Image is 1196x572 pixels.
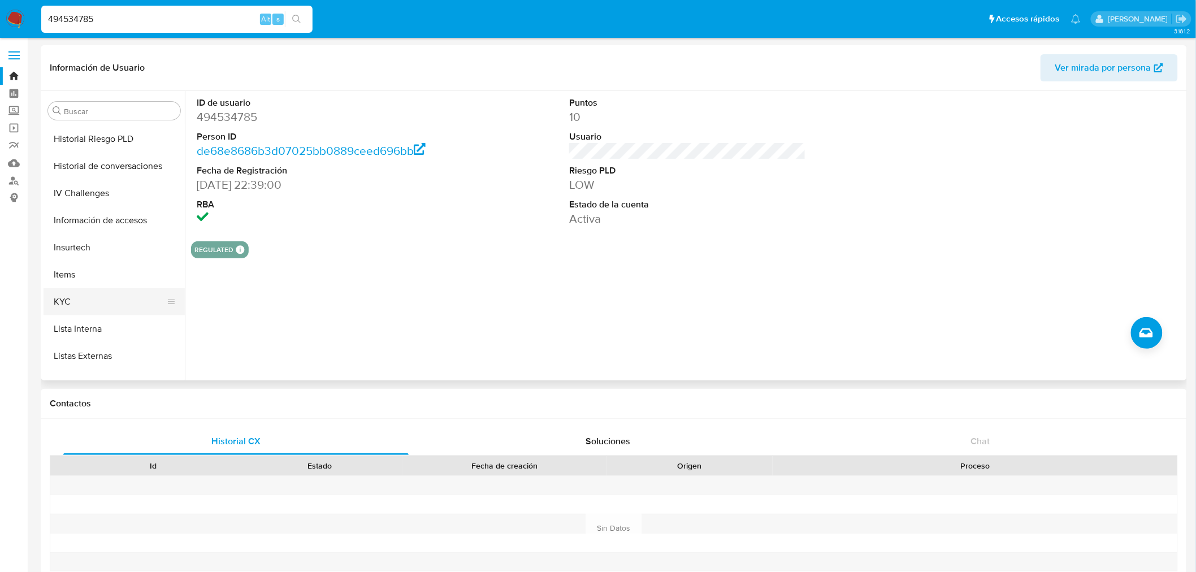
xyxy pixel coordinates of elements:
[44,315,185,343] button: Lista Interna
[197,177,434,193] dd: [DATE] 22:39:00
[1108,14,1172,24] p: gregorio.negri@mercadolibre.com
[197,142,426,159] a: de68e8686b3d07025bb0889ceed696bb
[614,460,765,471] div: Origen
[44,125,185,153] button: Historial Riesgo PLD
[569,211,806,227] dd: Activa
[586,435,631,448] span: Soluciones
[44,261,185,288] button: Items
[244,460,395,471] div: Estado
[410,460,599,471] div: Fecha de creación
[50,62,145,73] h1: Información de Usuario
[1071,14,1081,24] a: Notificaciones
[44,288,176,315] button: KYC
[996,13,1060,25] span: Accesos rápidos
[53,106,62,115] button: Buscar
[569,109,806,125] dd: 10
[197,131,434,143] dt: Person ID
[1041,54,1178,81] button: Ver mirada por persona
[569,164,806,177] dt: Riesgo PLD
[211,435,261,448] span: Historial CX
[50,398,1178,409] h1: Contactos
[1055,54,1151,81] span: Ver mirada por persona
[44,207,185,234] button: Información de accesos
[44,234,185,261] button: Insurtech
[44,343,185,370] button: Listas Externas
[64,106,176,116] input: Buscar
[569,177,806,193] dd: LOW
[1176,13,1188,25] a: Salir
[781,460,1169,471] div: Proceso
[261,14,270,24] span: Alt
[276,14,280,24] span: s
[44,370,185,397] button: Marcas AML
[44,153,185,180] button: Historial de conversaciones
[569,97,806,109] dt: Puntos
[569,198,806,211] dt: Estado de la cuenta
[44,180,185,207] button: IV Challenges
[569,131,806,143] dt: Usuario
[197,97,434,109] dt: ID de usuario
[78,460,228,471] div: Id
[197,164,434,177] dt: Fecha de Registración
[285,11,308,27] button: search-icon
[41,12,313,27] input: Buscar usuario o caso...
[197,109,434,125] dd: 494534785
[971,435,990,448] span: Chat
[197,198,434,211] dt: RBA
